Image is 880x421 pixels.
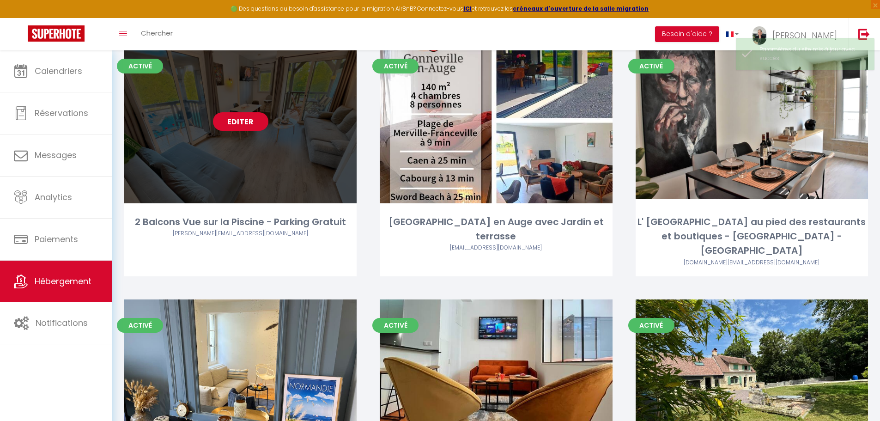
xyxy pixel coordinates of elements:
[772,30,837,41] span: [PERSON_NAME]
[35,233,78,245] span: Paiements
[636,258,868,267] div: Airbnb
[628,59,674,73] span: Activé
[380,244,612,252] div: Airbnb
[35,275,91,287] span: Hébergement
[746,18,849,50] a: ... [PERSON_NAME]
[372,59,419,73] span: Activé
[213,112,268,131] a: Editer
[372,318,419,333] span: Activé
[636,215,868,258] div: L' [GEOGRAPHIC_DATA] au pied des restaurants et boutiques - [GEOGRAPHIC_DATA] - [GEOGRAPHIC_DATA]
[858,28,870,40] img: logout
[28,25,85,42] img: Super Booking
[124,229,357,238] div: Airbnb
[628,318,674,333] span: Activé
[759,45,865,63] div: Paramètres du site mis à jour avec succès
[36,317,88,329] span: Notifications
[35,65,82,77] span: Calendriers
[141,28,173,38] span: Chercher
[463,5,472,12] a: ICI
[513,5,649,12] a: créneaux d'ouverture de la salle migration
[655,26,719,42] button: Besoin d'aide ?
[380,215,612,244] div: [GEOGRAPHIC_DATA] en Auge avec Jardin et terrasse
[753,26,766,45] img: ...
[134,18,180,50] a: Chercher
[117,59,163,73] span: Activé
[35,149,77,161] span: Messages
[7,4,35,31] button: Ouvrir le widget de chat LiveChat
[117,318,163,333] span: Activé
[35,107,88,119] span: Réservations
[35,191,72,203] span: Analytics
[124,215,357,229] div: 2 Balcons Vue sur la Piscine - Parking Gratuit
